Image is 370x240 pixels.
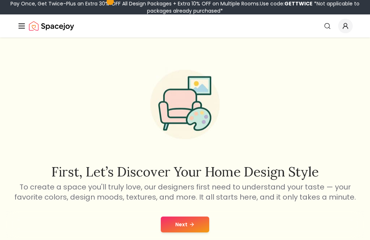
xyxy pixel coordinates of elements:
img: Start Style Quiz Illustration [139,58,231,151]
h2: First, let’s discover your home design style [6,165,364,179]
button: Next [161,217,209,232]
p: To create a space you'll truly love, our designers first need to understand your taste — your fav... [6,182,364,202]
nav: Global [17,14,353,38]
a: Spacejoy [29,19,74,33]
img: Spacejoy Logo [29,19,74,33]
